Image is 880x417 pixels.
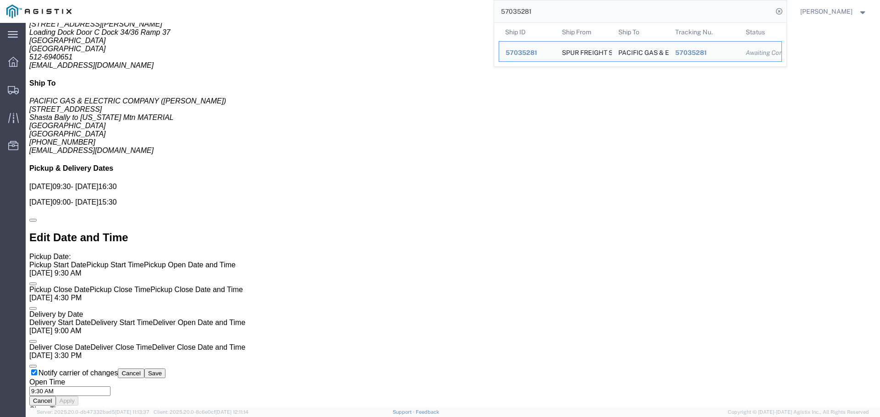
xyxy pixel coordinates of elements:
[154,409,248,415] span: Client: 2025.20.0-8c6e0cf
[494,0,773,22] input: Search for shipment number, reference number
[800,6,868,17] button: [PERSON_NAME]
[115,409,149,415] span: [DATE] 11:13:37
[612,23,669,41] th: Ship To
[618,42,662,61] div: PACIFIC GAS & ELECTRIC COMPANY
[393,409,416,415] a: Support
[668,23,739,41] th: Tracking Nu.
[416,409,439,415] a: Feedback
[499,23,786,66] table: Search Results
[739,23,782,41] th: Status
[506,48,549,58] div: 57035281
[746,48,775,58] div: Awaiting Confirmation
[6,5,71,18] img: logo
[561,42,605,61] div: SPUR FREIGHT SERVICES INC
[675,49,706,56] span: 57035281
[26,23,880,407] iframe: FS Legacy Container
[499,23,555,41] th: Ship ID
[728,408,869,416] span: Copyright © [DATE]-[DATE] Agistix Inc., All Rights Reserved
[215,409,248,415] span: [DATE] 12:11:14
[506,49,537,56] span: 57035281
[555,23,612,41] th: Ship From
[800,6,852,16] span: Dan Whitemore
[675,48,733,58] div: 57035281
[37,409,149,415] span: Server: 2025.20.0-db47332bad5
